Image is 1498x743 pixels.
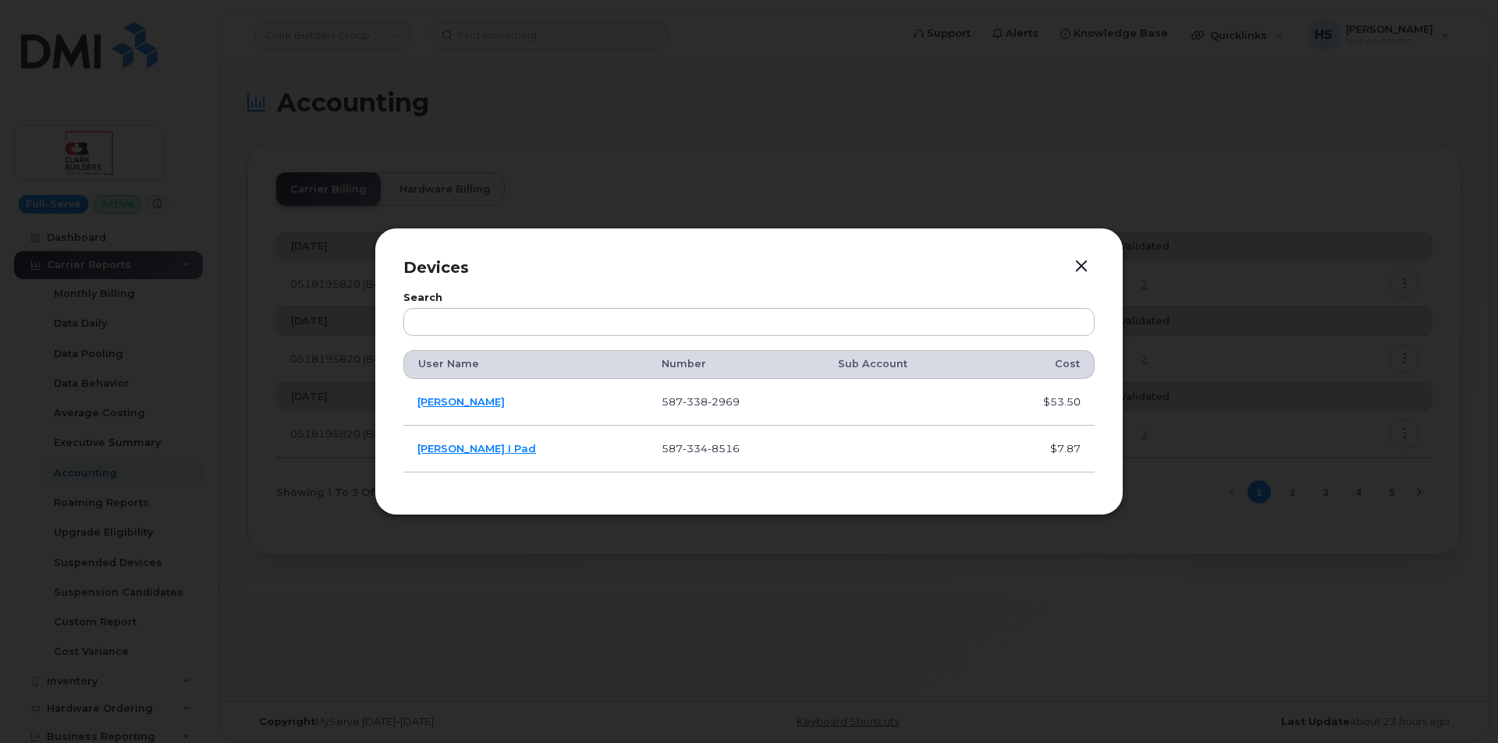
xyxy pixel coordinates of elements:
[683,442,708,455] span: 334
[708,395,740,408] span: 2969
[985,426,1095,472] td: $7.87
[417,395,505,408] a: [PERSON_NAME]
[1430,675,1486,731] iframe: Messenger Launcher
[648,350,824,378] th: Number
[417,442,536,455] a: [PERSON_NAME] I Pad
[403,350,648,378] th: User Name
[683,395,708,408] span: 338
[403,293,1095,303] label: Search
[662,395,740,408] span: 587
[708,442,740,455] span: 8516
[985,379,1095,426] td: $53.50
[403,257,1095,279] p: Devices
[662,442,740,455] span: 587
[824,350,986,378] th: Sub Account
[985,350,1095,378] th: Cost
